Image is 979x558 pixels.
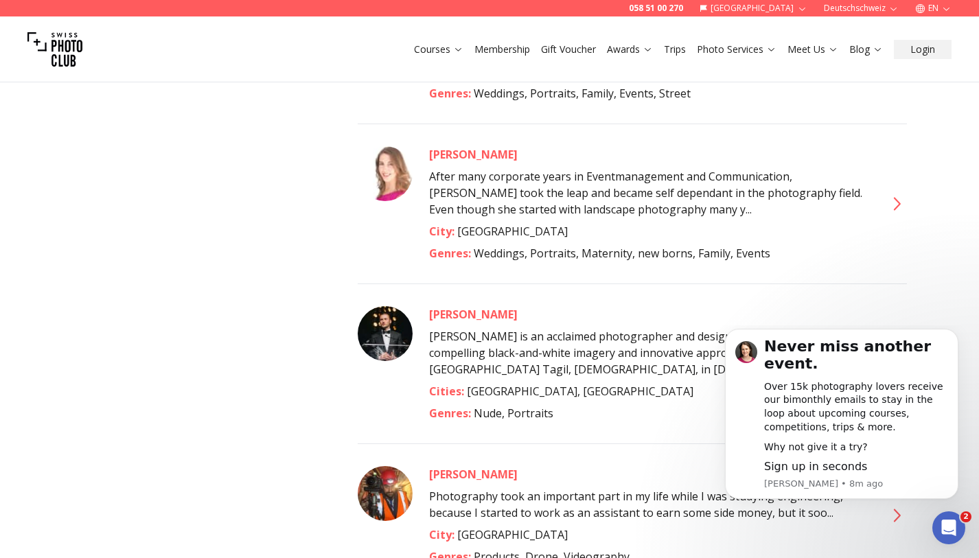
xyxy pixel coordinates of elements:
button: Blog [844,40,888,59]
img: Giovanni Alfieri [358,466,413,521]
span: [PERSON_NAME] is an acclaimed photographer and designer known for his compelling black-and-white ... [429,329,864,377]
div: Weddings, Portraits, Maternity, new borns, Family, Events [429,245,868,261]
div: [GEOGRAPHIC_DATA] [429,526,868,543]
img: George Mayer [358,306,413,361]
span: Genres : [429,406,474,421]
a: Membership [474,43,530,56]
button: Courses [408,40,469,59]
button: Meet Us [782,40,844,59]
a: [PERSON_NAME] [429,146,868,163]
button: Photo Services [691,40,782,59]
iframe: Intercom live chat [932,511,965,544]
span: Photography took an important part in my life while I was studying engineering, because I started... [429,489,843,520]
a: Trips [664,43,686,56]
div: [GEOGRAPHIC_DATA], [GEOGRAPHIC_DATA] [429,383,868,399]
button: Trips [658,40,691,59]
span: Genres : [429,246,474,261]
button: Awards [601,40,658,59]
iframe: Intercom notifications message [704,325,979,521]
a: 058 51 00 270 [629,3,683,14]
a: Meet Us [787,43,838,56]
div: [GEOGRAPHIC_DATA] [429,223,868,240]
a: Photo Services [697,43,776,56]
img: Swiss photo club [27,22,82,77]
a: Awards [607,43,653,56]
button: Gift Voucher [535,40,601,59]
span: 2 [960,511,971,522]
span: City : [429,224,457,239]
a: [PERSON_NAME] [429,466,868,483]
div: Weddings, Portraits, Family, Events, Street [429,85,868,102]
div: Nude, Portraits [429,405,868,421]
a: [PERSON_NAME] [429,306,868,323]
img: Flavia Müller [358,146,413,201]
button: Login [894,40,952,59]
span: City : [429,527,457,542]
span: Genres : [429,86,474,101]
span: Cities : [429,384,467,399]
a: Courses [414,43,463,56]
a: Blog [849,43,883,56]
span: After many corporate years in Eventmanagement and Communication, [PERSON_NAME] took the leap and ... [429,169,862,217]
button: Membership [469,40,535,59]
a: Gift Voucher [541,43,596,56]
